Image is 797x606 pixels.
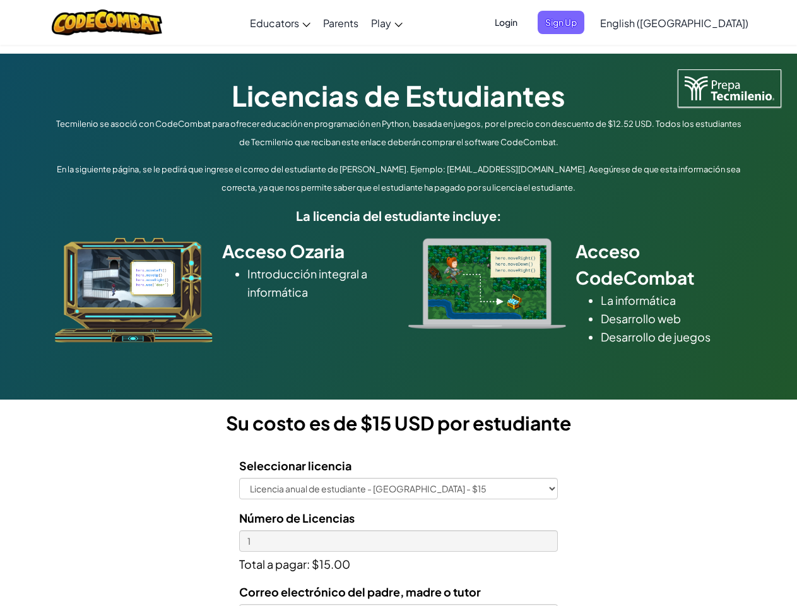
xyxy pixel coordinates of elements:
[52,115,746,151] p: Tecmilenio se asoció con CodeCombat para ofrecer educación en programación en Python, basada en j...
[52,206,746,225] h5: La licencia del estudiante incluye:
[408,238,566,329] img: type_real_code.png
[601,309,743,328] li: Desarrollo web
[371,16,391,30] span: Play
[52,9,162,35] img: CodeCombat logo
[601,291,743,309] li: La informática
[55,238,213,343] img: ozaria_acodus.png
[538,11,584,34] button: Sign Up
[250,16,299,30] span: Educators
[600,16,748,30] span: English ([GEOGRAPHIC_DATA])
[317,6,365,40] a: Parents
[487,11,525,34] button: Login
[594,6,755,40] a: English ([GEOGRAPHIC_DATA])
[601,328,743,346] li: Desarrollo de juegos
[52,76,746,115] h1: Licencias de Estudiantes
[365,6,409,40] a: Play
[239,456,351,475] label: Seleccionar licencia
[222,238,389,264] h2: Acceso Ozaria
[239,583,481,601] label: Correo electrónico del padre, madre o tutor
[247,264,389,301] li: Introducción integral a informática
[239,509,355,527] label: Número de Licencias
[244,6,317,40] a: Educators
[239,552,558,573] p: Total a pagar: $15.00
[678,69,781,107] img: Tecmilenio logo
[576,238,743,291] h2: Acceso CodeCombat
[52,160,746,197] p: En la siguiente página, se le pedirá que ingrese el correo del estudiante de [PERSON_NAME]. Ejemp...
